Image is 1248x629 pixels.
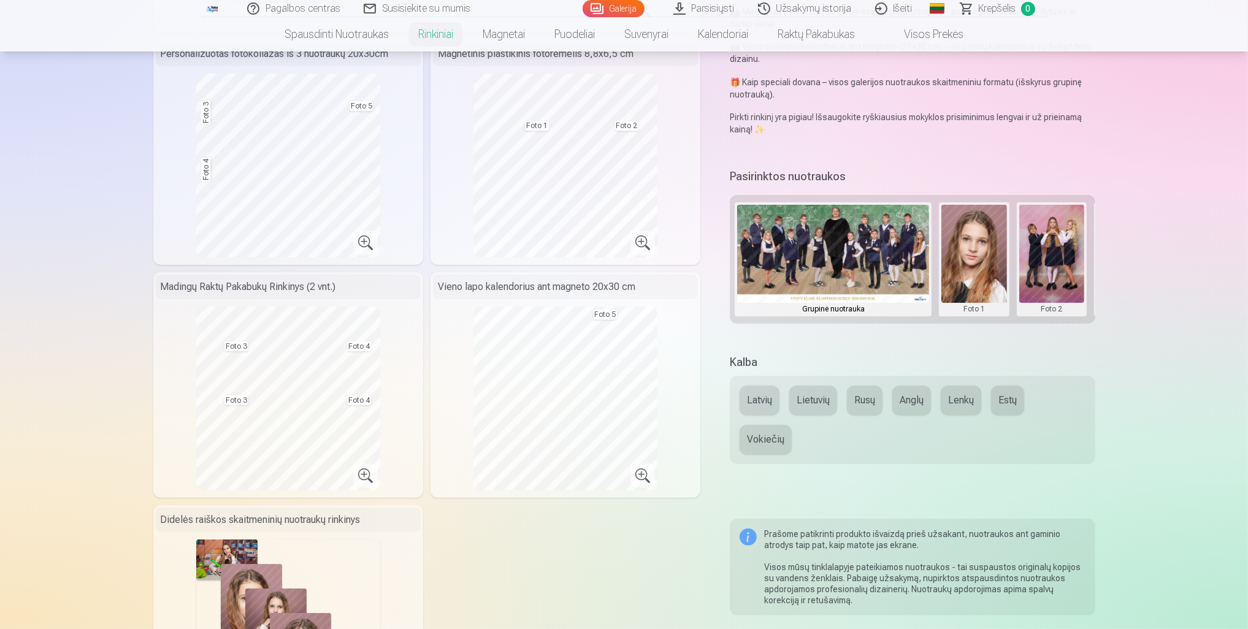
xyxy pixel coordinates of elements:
[730,168,846,185] h5: Pasirinktos nuotraukos
[740,386,779,415] button: Latvių
[730,111,1095,135] p: Pirkti rinkinį yra pigiau! Išsaugokite ryškiausius mokyklos prisiminimus lengvai ir už prieinamą ...
[433,275,698,299] div: Vieno lapo kalendorius ant magneto 20x30 cm
[156,508,421,532] div: Didelės raiškos skaitmeninių nuotraukų rinkinys
[892,386,931,415] button: Anglų
[764,528,1085,606] div: Prašome patikrinti produkto išvaizdą prieš užsakant, nuotraukos ant gaminio atrodys taip pat, kai...
[156,275,421,299] div: Madingų Raktų Pakabukų Rinkinys (2 vnt.)
[683,17,763,51] a: Kalendoriai
[740,425,792,454] button: Vokiečių
[156,42,421,66] div: Personalizuotas fotokoliažas iš 3 nuotraukų 20x30cm
[847,386,882,415] button: Rusų
[870,17,978,51] a: Visos prekės
[763,17,870,51] a: Raktų pakabukas
[468,17,540,51] a: Magnetai
[737,303,929,315] div: Grupinė nuotrauka
[404,17,468,51] a: Rinkiniai
[270,17,404,51] a: Spausdinti nuotraukas
[433,42,698,66] div: Magnetinis plastikinis fotorėmelis 8,8x6,5 cm
[991,386,1024,415] button: Estų
[730,40,1095,65] p: 📸 Vieno puslapio kalendorius ant magneto (21×30 cm) – visų metų kalendorius su žvaigždėtu dizainu.
[941,386,981,415] button: Lenkų
[730,76,1095,101] p: 🎁 Kaip speciali dovana – visos galerijos nuotraukos skaitmeniniu formatu (išskyrus grupinę nuotra...
[610,17,683,51] a: Suvenyrai
[540,17,610,51] a: Puodeliai
[1021,2,1035,16] span: 0
[789,386,837,415] button: Lietuvių
[206,5,220,12] img: /fa5
[979,1,1016,16] span: Krepšelis
[730,354,1095,371] h5: Kalba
